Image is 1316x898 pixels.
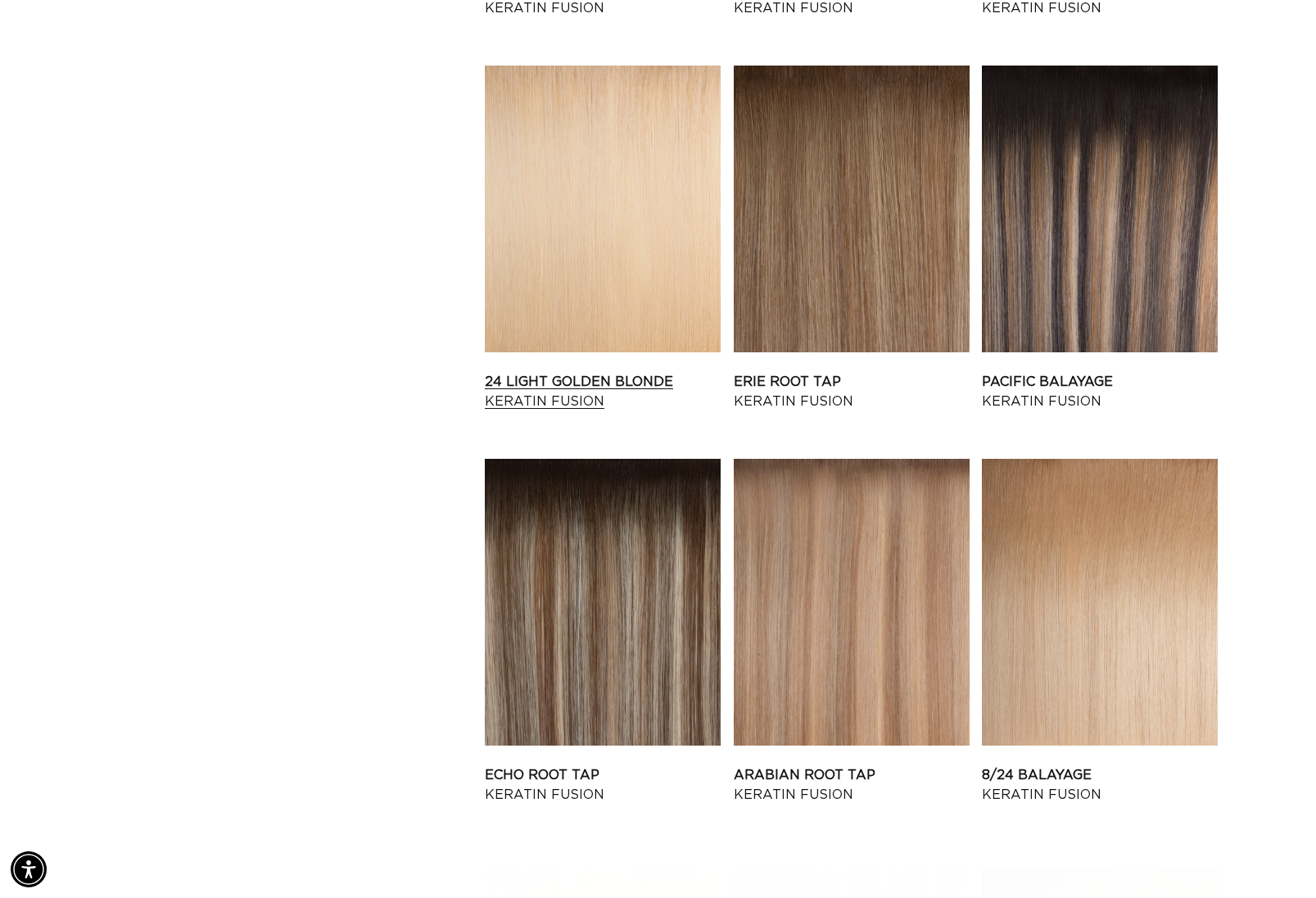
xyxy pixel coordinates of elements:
[485,372,721,411] a: 24 Light Golden Blonde Keratin Fusion
[734,372,970,411] a: Erie Root Tap Keratin Fusion
[11,851,47,887] div: Accessibility Menu
[1234,819,1316,898] iframe: Chat Widget
[982,765,1218,805] a: 8/24 Balayage Keratin Fusion
[982,372,1218,411] a: Pacific Balayage Keratin Fusion
[485,765,721,805] a: Echo Root Tap Keratin Fusion
[734,765,970,805] a: Arabian Root Tap Keratin Fusion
